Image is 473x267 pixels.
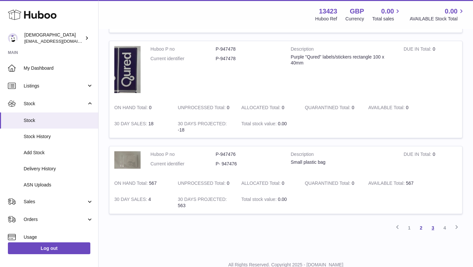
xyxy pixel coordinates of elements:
span: [EMAIL_ADDRESS][DOMAIN_NAME] [24,38,97,44]
td: 0 [363,100,427,116]
a: Log out [8,242,90,254]
strong: QUARANTINED Total [305,105,352,112]
dd: P-947476 [216,151,281,158]
span: 0 [352,105,354,110]
td: 0 [173,100,236,116]
span: Orders [24,216,86,223]
div: Small plastic bag [291,159,394,165]
img: product image [114,151,141,169]
a: 3 [427,222,439,234]
img: olgazyuz@outlook.com [8,33,18,43]
a: 2 [415,222,427,234]
a: 1 [403,222,415,234]
dt: Current identifier [150,56,216,62]
div: Purple "Qured" labels/stickers rectangle 100 x 40mm [291,54,394,66]
strong: AVAILABLE Total [368,105,406,112]
span: AVAILABLE Stock Total [410,16,465,22]
strong: ON HAND Total [114,105,149,112]
strong: 30 DAY SALES [114,121,148,128]
td: 0 [173,175,236,191]
td: 567 [109,175,173,191]
td: 0 [399,146,462,175]
strong: ALLOCATED Total [241,181,282,187]
strong: GBP [350,7,364,16]
span: Add Stock [24,150,93,156]
td: 0 [399,41,462,100]
strong: 30 DAYS PROJECTED [178,121,227,128]
dd: P-947478 [216,46,281,52]
div: [DEMOGRAPHIC_DATA] [24,32,83,44]
span: Listings [24,83,86,89]
strong: UNPROCESSED Total [178,105,227,112]
a: 0.00 AVAILABLE Stock Total [410,7,465,22]
td: 18 [109,116,173,138]
span: Usage [24,234,93,240]
strong: UNPROCESSED Total [178,181,227,187]
td: 567 [363,175,427,191]
td: 0 [236,175,300,191]
td: -18 [173,116,236,138]
strong: DUE IN Total [404,46,433,53]
strong: DUE IN Total [404,152,433,158]
span: Total sales [372,16,401,22]
dd: P-947478 [216,56,281,62]
span: ASN Uploads [24,182,93,188]
td: 0 [109,100,173,116]
strong: 30 DAY SALES [114,197,148,204]
span: Sales [24,199,86,205]
span: Stock History [24,133,93,140]
strong: 30 DAYS PROJECTED [178,197,227,204]
strong: 13423 [319,7,337,16]
span: My Dashboard [24,65,93,71]
span: 0 [352,181,354,186]
dd: P- 947476 [216,161,281,167]
span: Delivery History [24,166,93,172]
span: 0.00 [445,7,458,16]
strong: AVAILABLE Total [368,181,406,187]
span: 0.00 [278,197,287,202]
span: Stock [24,101,86,107]
strong: Description [291,151,394,159]
dt: Huboo P no [150,46,216,52]
strong: ON HAND Total [114,181,149,187]
strong: QUARANTINED Total [305,181,352,187]
div: Currency [346,16,364,22]
strong: Description [291,46,394,54]
dt: Huboo P no [150,151,216,158]
a: 4 [439,222,451,234]
strong: ALLOCATED Total [241,105,282,112]
span: 0.00 [381,7,394,16]
span: 0.00 [278,121,287,126]
td: 4 [109,191,173,214]
strong: Total stock value [241,121,278,128]
div: Huboo Ref [315,16,337,22]
a: 0.00 Total sales [372,7,401,22]
span: Stock [24,117,93,124]
img: product image [114,46,141,93]
dt: Current identifier [150,161,216,167]
strong: Total stock value [241,197,278,204]
td: 0 [236,100,300,116]
td: 563 [173,191,236,214]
